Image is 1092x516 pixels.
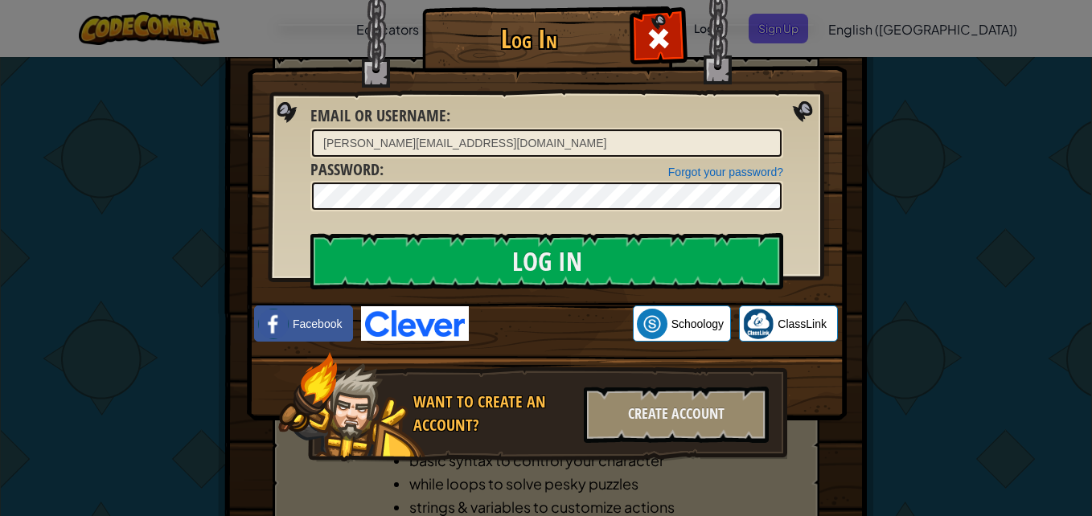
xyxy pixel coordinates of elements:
[310,158,384,182] label: :
[310,104,446,126] span: Email or Username
[413,391,574,436] div: Want to create an account?
[637,309,667,339] img: schoology.png
[584,387,769,443] div: Create Account
[310,233,783,289] input: Log In
[426,25,631,53] h1: Log In
[469,306,633,342] iframe: Sign in with Google Button
[361,306,469,341] img: clever-logo-blue.png
[743,309,774,339] img: classlink-logo-small.png
[668,166,783,178] a: Forgot your password?
[310,104,450,128] label: :
[671,316,724,332] span: Schoology
[293,316,342,332] span: Facebook
[258,309,289,339] img: facebook_small.png
[310,158,380,180] span: Password
[778,316,827,332] span: ClassLink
